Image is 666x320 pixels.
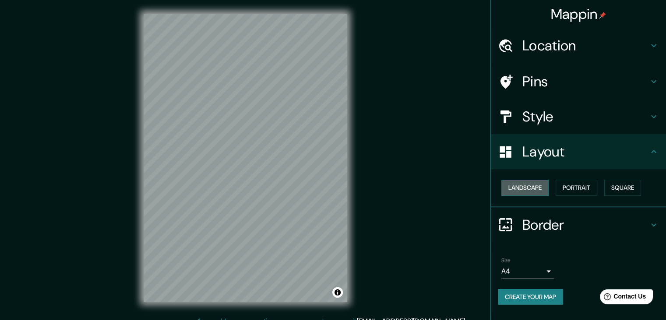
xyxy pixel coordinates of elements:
div: Style [491,99,666,134]
div: Layout [491,134,666,169]
h4: Layout [522,143,648,160]
div: Border [491,207,666,242]
h4: Pins [522,73,648,90]
button: Toggle attribution [332,287,343,298]
h4: Style [522,108,648,125]
img: pin-icon.png [599,12,606,19]
button: Portrait [556,180,597,196]
button: Square [604,180,641,196]
iframe: Help widget launcher [588,286,656,310]
div: A4 [501,264,554,278]
canvas: Map [144,14,347,302]
label: Size [501,256,511,264]
button: Landscape [501,180,549,196]
div: Location [491,28,666,63]
button: Create your map [498,289,563,305]
div: Pins [491,64,666,99]
h4: Location [522,37,648,54]
h4: Border [522,216,648,234]
h4: Mappin [551,5,606,23]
